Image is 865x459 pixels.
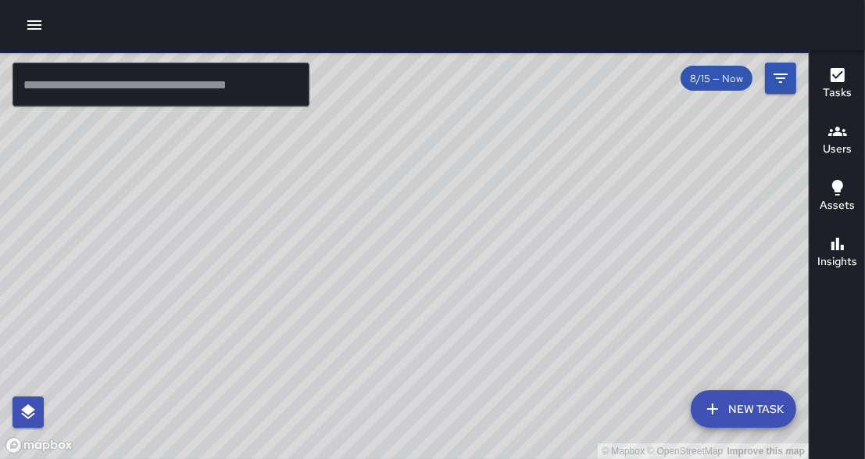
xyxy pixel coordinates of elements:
[810,113,865,169] button: Users
[810,56,865,113] button: Tasks
[823,141,852,158] h6: Users
[810,169,865,225] button: Assets
[810,225,865,281] button: Insights
[823,84,852,102] h6: Tasks
[691,390,796,428] button: New Task
[681,72,752,85] span: 8/15 — Now
[817,253,857,271] h6: Insights
[765,63,796,94] button: Filters
[820,197,855,214] h6: Assets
